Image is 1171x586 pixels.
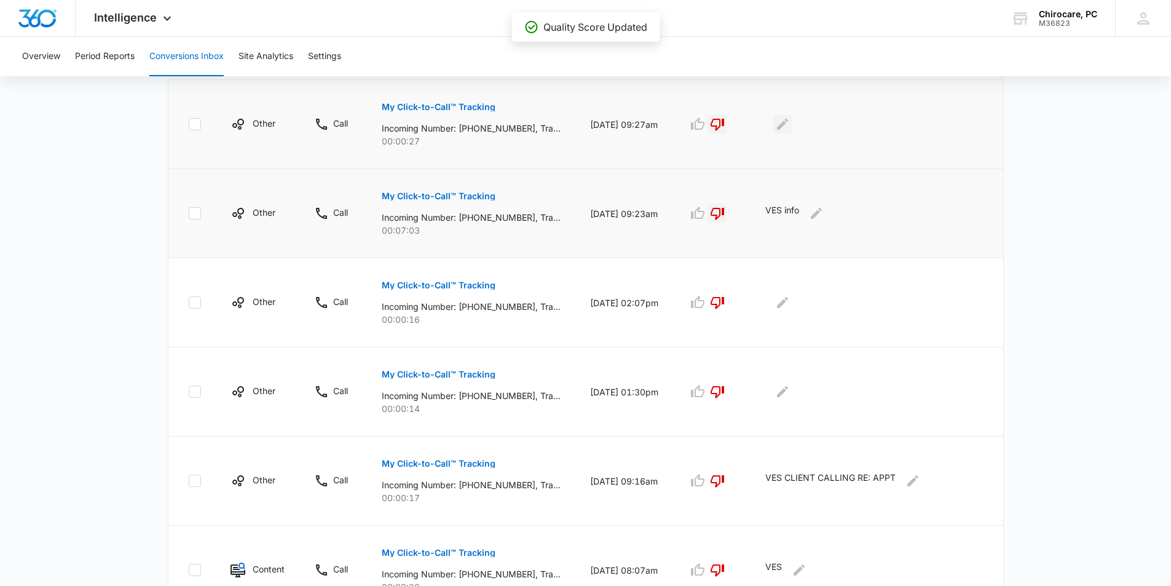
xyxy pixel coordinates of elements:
[773,114,792,134] button: Edit Comments
[94,11,157,24] span: Intelligence
[382,211,561,224] p: Incoming Number: [PHONE_NUMBER], Tracking Number: [PHONE_NUMBER], Ring To: [PHONE_NUMBER], Caller...
[382,389,561,402] p: Incoming Number: [PHONE_NUMBER], Tracking Number: [PHONE_NUMBER], Ring To: [PHONE_NUMBER], Caller...
[382,92,495,122] button: My Click-to-Call™ Tracking
[382,181,495,211] button: My Click-to-Call™ Tracking
[382,192,495,200] p: My Click-to-Call™ Tracking
[765,204,799,223] p: VES info
[575,347,673,437] td: [DATE] 01:30pm
[382,300,561,313] p: Incoming Number: [PHONE_NUMBER], Tracking Number: [PHONE_NUMBER], Ring To: [PHONE_NUMBER], Caller...
[806,204,826,223] button: Edit Comments
[382,478,561,491] p: Incoming Number: [PHONE_NUMBER], Tracking Number: [PHONE_NUMBER], Ring To: [PHONE_NUMBER], Caller...
[382,224,561,237] p: 00:07:03
[903,471,923,491] button: Edit Comments
[575,437,673,526] td: [DATE] 09:16am
[765,471,896,491] p: VES CLIENT CALLING RE: APPT
[575,169,673,258] td: [DATE] 09:23am
[382,135,561,148] p: 00:00:27
[1039,9,1097,19] div: account name
[253,563,285,576] p: Content
[1039,19,1097,28] div: account id
[382,491,561,504] p: 00:00:17
[765,560,782,580] p: VES
[239,37,293,76] button: Site Analytics
[382,548,495,557] p: My Click-to-Call™ Tracking
[382,122,561,135] p: Incoming Number: [PHONE_NUMBER], Tracking Number: [PHONE_NUMBER], Ring To: [PHONE_NUMBER], Caller...
[308,37,341,76] button: Settings
[333,206,348,219] p: Call
[382,370,495,379] p: My Click-to-Call™ Tracking
[382,313,561,326] p: 00:00:16
[789,560,809,580] button: Edit Comments
[253,473,275,486] p: Other
[382,103,495,111] p: My Click-to-Call™ Tracking
[253,295,275,308] p: Other
[149,37,224,76] button: Conversions Inbox
[773,293,792,312] button: Edit Comments
[333,384,348,397] p: Call
[333,295,348,308] p: Call
[22,37,60,76] button: Overview
[333,563,348,576] p: Call
[75,37,135,76] button: Period Reports
[382,449,495,478] button: My Click-to-Call™ Tracking
[333,117,348,130] p: Call
[253,117,275,130] p: Other
[253,206,275,219] p: Other
[382,459,495,468] p: My Click-to-Call™ Tracking
[543,20,647,34] p: Quality Score Updated
[382,271,495,300] button: My Click-to-Call™ Tracking
[382,568,561,580] p: Incoming Number: [PHONE_NUMBER], Tracking Number: [PHONE_NUMBER], Ring To: [PHONE_NUMBER], Caller...
[773,382,792,402] button: Edit Comments
[333,473,348,486] p: Call
[575,258,673,347] td: [DATE] 02:07pm
[575,80,673,169] td: [DATE] 09:27am
[382,281,495,290] p: My Click-to-Call™ Tracking
[382,402,561,415] p: 00:00:14
[382,360,495,389] button: My Click-to-Call™ Tracking
[253,384,275,397] p: Other
[382,538,495,568] button: My Click-to-Call™ Tracking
